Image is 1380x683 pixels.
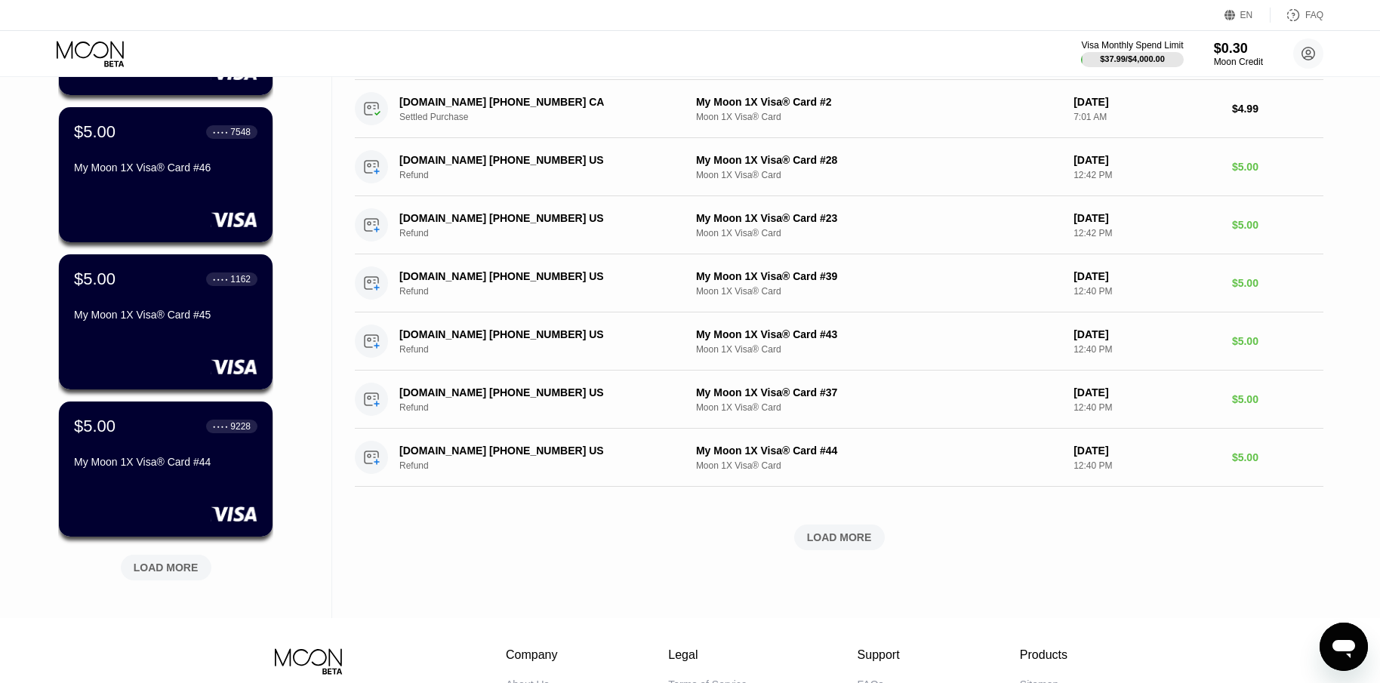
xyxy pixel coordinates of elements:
div: 12:40 PM [1074,344,1220,355]
div: [DOMAIN_NAME] [PHONE_NUMBER] USRefundMy Moon 1X Visa® Card #37Moon 1X Visa® Card[DATE]12:40 PM$5.00 [355,371,1323,429]
div: $5.00 [74,417,116,436]
div: My Moon 1X Visa® Card #43 [696,328,1061,340]
div: Settled Purchase [399,112,695,122]
div: $5.00● ● ● ●7548My Moon 1X Visa® Card #46 [59,107,273,242]
div: Refund [399,170,695,180]
iframe: Button to launch messaging window [1320,623,1368,671]
div: FAQ [1305,10,1323,20]
div: My Moon 1X Visa® Card #44 [74,456,257,468]
div: [DOMAIN_NAME] [PHONE_NUMBER] US [399,154,675,166]
div: Refund [399,460,695,471]
div: $37.99 / $4,000.00 [1100,54,1165,63]
div: $5.00 [74,122,116,142]
div: ● ● ● ● [213,424,228,429]
div: [DOMAIN_NAME] [PHONE_NUMBER] USRefundMy Moon 1X Visa® Card #28Moon 1X Visa® Card[DATE]12:42 PM$5.00 [355,138,1323,196]
div: 7548 [230,127,251,137]
div: [DOMAIN_NAME] [PHONE_NUMBER] CASettled PurchaseMy Moon 1X Visa® Card #2Moon 1X Visa® Card[DATE]7:... [355,80,1323,138]
div: My Moon 1X Visa® Card #45 [74,309,257,321]
div: [DATE] [1074,328,1220,340]
div: $5.00 [1232,393,1323,405]
div: $4.99 [1232,103,1323,115]
div: My Moon 1X Visa® Card #28 [696,154,1061,166]
div: [DATE] [1074,212,1220,224]
div: 12:40 PM [1074,402,1220,413]
div: EN [1240,10,1253,20]
div: [DATE] [1074,96,1220,108]
div: 7:01 AM [1074,112,1220,122]
div: FAQ [1271,8,1323,23]
div: Moon 1X Visa® Card [696,402,1061,413]
div: 12:42 PM [1074,170,1220,180]
div: $5.00● ● ● ●9228My Moon 1X Visa® Card #44 [59,401,273,537]
div: ● ● ● ● [213,277,228,282]
div: My Moon 1X Visa® Card #46 [74,162,257,174]
div: [DATE] [1074,270,1220,282]
div: Moon 1X Visa® Card [696,112,1061,122]
div: $0.30Moon Credit [1214,41,1263,67]
div: [DATE] [1074,154,1220,166]
div: Refund [399,344,695,355]
div: 9228 [230,421,251,432]
div: Moon Credit [1214,57,1263,67]
div: [DOMAIN_NAME] [PHONE_NUMBER] USRefundMy Moon 1X Visa® Card #43Moon 1X Visa® Card[DATE]12:40 PM$5.00 [355,312,1323,371]
div: [DOMAIN_NAME] [PHONE_NUMBER] USRefundMy Moon 1X Visa® Card #44Moon 1X Visa® Card[DATE]12:40 PM$5.00 [355,429,1323,487]
div: 12:40 PM [1074,286,1220,297]
div: Moon 1X Visa® Card [696,170,1061,180]
div: My Moon 1X Visa® Card #39 [696,270,1061,282]
div: ● ● ● ● [213,130,228,134]
div: Moon 1X Visa® Card [696,460,1061,471]
div: $5.00 [1232,161,1323,173]
div: Support [858,648,910,662]
div: Refund [399,286,695,297]
div: Visa Monthly Spend Limit$37.99/$4,000.00 [1081,40,1183,67]
div: LOAD MORE [355,525,1323,550]
div: [DOMAIN_NAME] [PHONE_NUMBER] US [399,328,675,340]
div: EN [1224,8,1271,23]
div: Moon 1X Visa® Card [696,228,1061,238]
div: My Moon 1X Visa® Card #2 [696,96,1061,108]
div: $5.00 [1232,451,1323,463]
div: $5.00 [1232,335,1323,347]
div: LOAD MORE [807,531,872,544]
div: [DOMAIN_NAME] [PHONE_NUMBER] CA [399,96,675,108]
div: LOAD MORE [134,561,199,574]
div: Products [1020,648,1067,662]
div: Moon 1X Visa® Card [696,286,1061,297]
div: My Moon 1X Visa® Card #44 [696,445,1061,457]
div: [DOMAIN_NAME] [PHONE_NUMBER] US [399,445,675,457]
div: [DOMAIN_NAME] [PHONE_NUMBER] USRefundMy Moon 1X Visa® Card #39Moon 1X Visa® Card[DATE]12:40 PM$5.00 [355,254,1323,312]
div: $0.30 [1214,41,1263,57]
div: Visa Monthly Spend Limit [1081,40,1183,51]
div: Moon 1X Visa® Card [696,344,1061,355]
div: $5.00 [1232,277,1323,289]
div: [DOMAIN_NAME] [PHONE_NUMBER] US [399,386,675,398]
div: LOAD MORE [109,549,223,580]
div: Company [506,648,558,662]
div: Legal [668,648,747,662]
div: My Moon 1X Visa® Card #23 [696,212,1061,224]
div: [DATE] [1074,386,1220,398]
div: [DOMAIN_NAME] [PHONE_NUMBER] USRefundMy Moon 1X Visa® Card #23Moon 1X Visa® Card[DATE]12:42 PM$5.00 [355,196,1323,254]
div: $5.00● ● ● ●1162My Moon 1X Visa® Card #45 [59,254,273,389]
div: 12:42 PM [1074,228,1220,238]
div: 1162 [230,274,251,285]
div: [DOMAIN_NAME] [PHONE_NUMBER] US [399,212,675,224]
div: My Moon 1X Visa® Card #37 [696,386,1061,398]
div: Refund [399,402,695,413]
div: Refund [399,228,695,238]
div: [DOMAIN_NAME] [PHONE_NUMBER] US [399,270,675,282]
div: $5.00 [1232,219,1323,231]
div: 12:40 PM [1074,460,1220,471]
div: $5.00 [74,269,116,289]
div: [DATE] [1074,445,1220,457]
